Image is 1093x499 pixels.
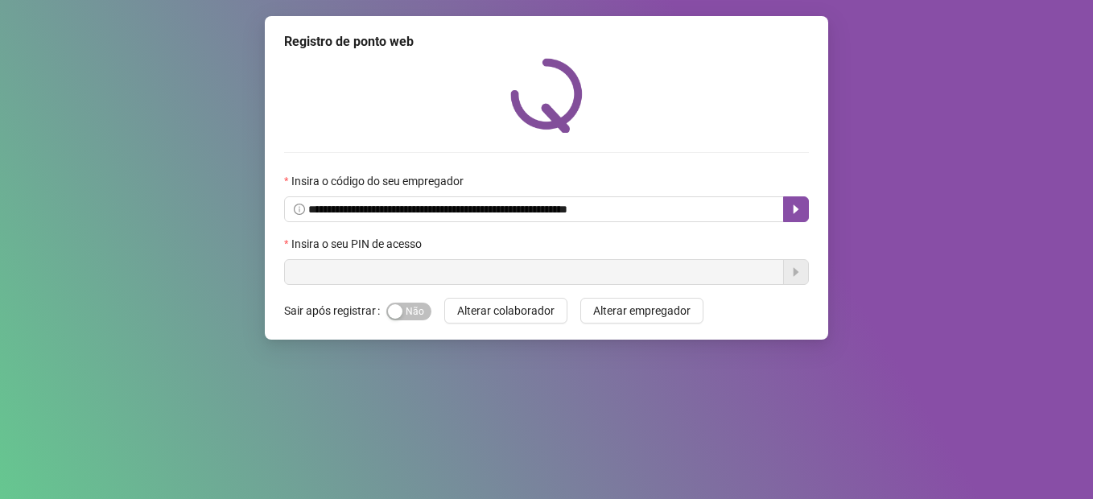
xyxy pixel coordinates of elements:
span: Alterar colaborador [457,302,555,320]
button: Alterar colaborador [444,298,567,324]
button: Alterar empregador [580,298,703,324]
img: QRPoint [510,58,583,133]
label: Insira o código do seu empregador [284,172,474,190]
span: caret-right [790,203,802,216]
label: Insira o seu PIN de acesso [284,235,432,253]
span: Alterar empregador [593,302,691,320]
div: Registro de ponto web [284,32,809,52]
span: info-circle [294,204,305,215]
label: Sair após registrar [284,298,386,324]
